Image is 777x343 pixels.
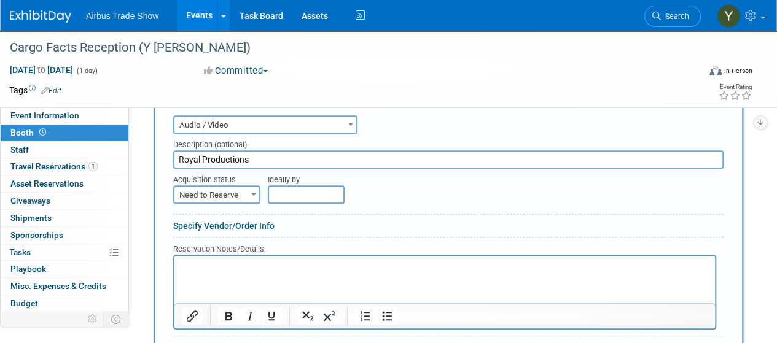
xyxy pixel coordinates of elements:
[182,307,203,325] button: Insert/edit link
[174,187,259,204] span: Need to Reserve
[268,169,676,185] div: Ideally by
[1,107,128,124] a: Event Information
[173,169,249,185] div: Acquisition status
[1,142,128,158] a: Staff
[104,311,129,327] td: Toggle Event Tabs
[10,196,50,206] span: Giveaways
[173,134,724,150] div: Description (optional)
[200,64,273,77] button: Committed
[297,307,318,325] button: Subscript
[240,307,260,325] button: Italic
[86,11,158,21] span: Airbus Trade Show
[10,179,84,188] span: Asset Reservations
[377,307,397,325] button: Bullet list
[261,307,282,325] button: Underline
[1,295,128,312] a: Budget
[173,221,275,231] a: Specify Vendor/Order Info
[1,125,128,141] a: Booth
[36,65,47,75] span: to
[1,193,128,209] a: Giveaways
[1,158,128,175] a: Travel Reservations1
[724,66,752,75] div: In-Person
[174,256,715,303] iframe: Rich Text Area
[10,230,63,240] span: Sponsorships
[644,6,701,27] a: Search
[10,213,52,223] span: Shipments
[174,117,356,134] span: Audio / Video
[1,278,128,295] a: Misc. Expenses & Credits
[173,115,357,134] span: Audio / Video
[10,110,79,120] span: Event Information
[218,307,239,325] button: Bold
[1,175,128,192] a: Asset Reservations
[355,307,376,325] button: Numbered list
[173,185,260,204] span: Need to Reserve
[9,247,31,257] span: Tasks
[10,145,29,155] span: Staff
[41,87,61,95] a: Edit
[719,84,752,90] div: Event Rating
[82,311,104,327] td: Personalize Event Tab Strip
[10,128,49,137] span: Booth
[644,64,752,82] div: Event Format
[1,244,128,261] a: Tasks
[10,264,46,274] span: Playbook
[319,307,340,325] button: Superscript
[173,242,716,255] div: Reservation Notes/Details:
[76,67,98,75] span: (1 day)
[10,161,98,171] span: Travel Reservations
[717,4,740,28] img: Yolanda Bauza
[10,298,38,308] span: Budget
[1,210,128,226] a: Shipments
[88,162,98,171] span: 1
[9,64,74,75] span: [DATE] [DATE]
[661,12,689,21] span: Search
[1,227,128,244] a: Sponsorships
[1,261,128,277] a: Playbook
[10,10,71,23] img: ExhibitDay
[37,128,49,137] span: Booth not reserved yet
[6,37,689,59] div: Cargo Facts Reception (Y [PERSON_NAME])
[9,84,61,96] td: Tags
[709,66,722,75] img: Format-Inperson.png
[10,281,106,291] span: Misc. Expenses & Credits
